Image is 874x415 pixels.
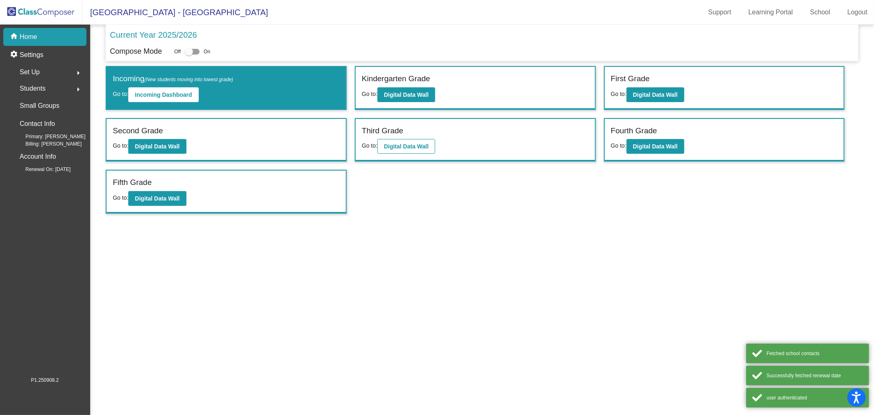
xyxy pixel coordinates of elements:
button: Digital Data Wall [627,87,684,102]
p: Home [20,32,37,42]
span: Go to: [362,91,377,97]
a: School [804,6,837,19]
b: Digital Data Wall [633,143,678,150]
button: Digital Data Wall [377,139,435,154]
p: Compose Mode [110,46,162,57]
span: Off [174,48,181,55]
p: Small Groups [20,100,59,112]
span: Go to: [113,91,128,97]
a: Learning Portal [742,6,800,19]
a: Logout [841,6,874,19]
span: Billing: [PERSON_NAME] [12,140,82,148]
span: On [204,48,210,55]
label: First Grade [611,73,650,85]
button: Digital Data Wall [627,139,684,154]
b: Digital Data Wall [384,143,429,150]
p: Account Info [20,151,56,162]
mat-icon: arrow_right [73,84,83,94]
span: Primary: [PERSON_NAME] [12,133,86,140]
label: Fifth Grade [113,177,152,189]
span: Renewal On: [DATE] [12,166,70,173]
div: Fetched school contacts [767,350,863,357]
span: (New students moving into lowest grade) [144,77,233,82]
label: Incoming [113,73,233,85]
div: Successfully fetched renewal date [767,372,863,379]
mat-icon: home [10,32,20,42]
label: Third Grade [362,125,403,137]
span: Set Up [20,66,40,78]
button: Incoming Dashboard [128,87,198,102]
mat-icon: arrow_right [73,68,83,78]
label: Kindergarten Grade [362,73,430,85]
p: Contact Info [20,118,55,130]
button: Digital Data Wall [377,87,435,102]
span: Go to: [611,91,627,97]
p: Settings [20,50,43,60]
label: Fourth Grade [611,125,657,137]
b: Digital Data Wall [633,91,678,98]
b: Digital Data Wall [384,91,429,98]
span: Go to: [611,142,627,149]
span: Students [20,83,45,94]
b: Incoming Dashboard [135,91,192,98]
mat-icon: settings [10,50,20,60]
span: [GEOGRAPHIC_DATA] - [GEOGRAPHIC_DATA] [82,6,268,19]
button: Digital Data Wall [128,139,186,154]
p: Current Year 2025/2026 [110,29,197,41]
span: Go to: [113,194,128,201]
span: Go to: [113,142,128,149]
div: user authenticated [767,394,863,401]
label: Second Grade [113,125,163,137]
a: Support [702,6,738,19]
button: Digital Data Wall [128,191,186,206]
span: Go to: [362,142,377,149]
b: Digital Data Wall [135,195,179,202]
b: Digital Data Wall [135,143,179,150]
